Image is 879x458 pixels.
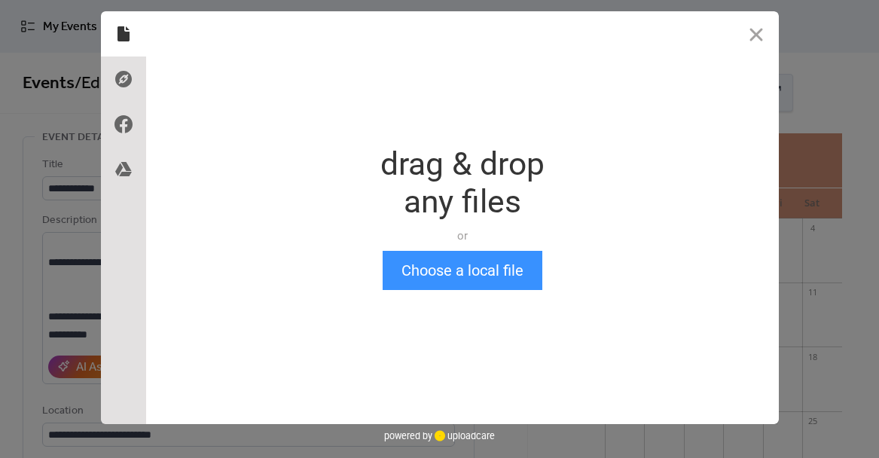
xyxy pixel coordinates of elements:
[380,228,545,243] div: or
[101,56,146,102] div: Direct Link
[383,251,542,290] button: Choose a local file
[101,102,146,147] div: Facebook
[384,424,495,447] div: powered by
[101,11,146,56] div: Local Files
[432,430,495,441] a: uploadcare
[734,11,779,56] button: Close
[101,147,146,192] div: Google Drive
[380,145,545,221] div: drag & drop any files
